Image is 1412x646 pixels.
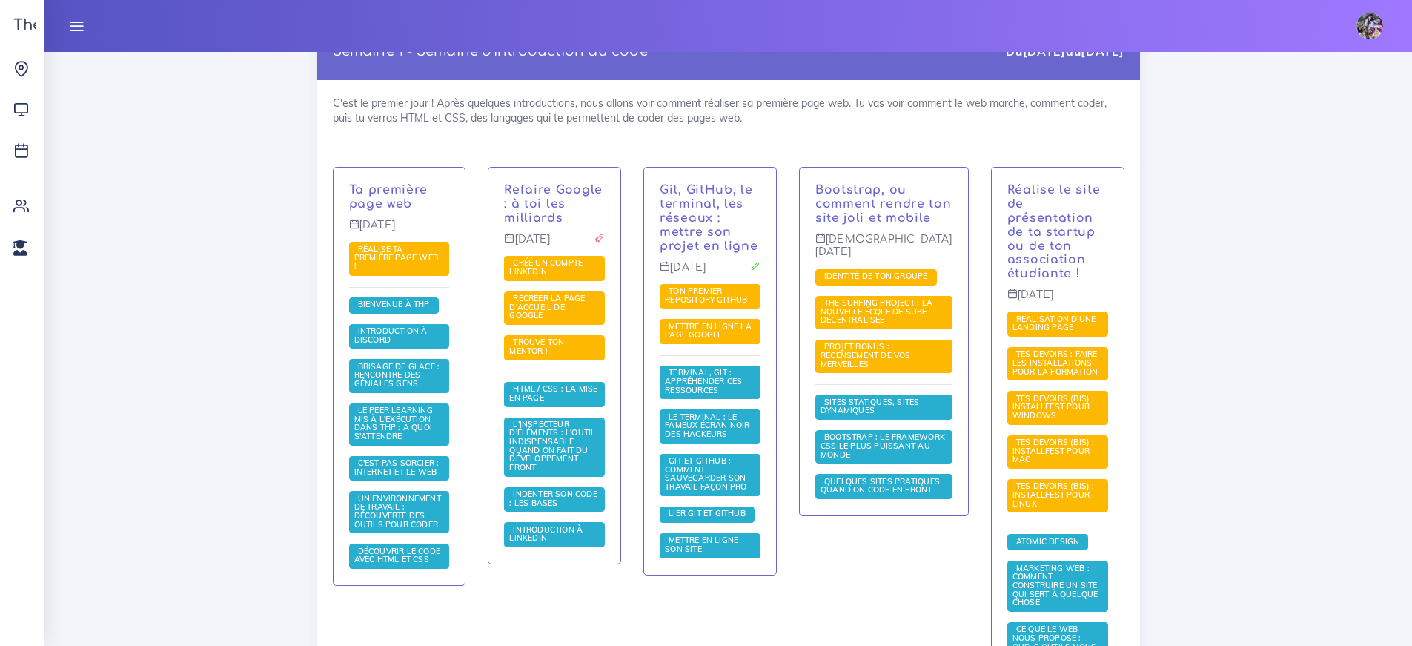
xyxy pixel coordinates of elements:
span: Atomic Design [1012,536,1084,547]
span: Tes devoirs (bis) : Installfest pour Linux [1012,481,1095,508]
p: [DATE] [1007,289,1108,312]
span: L'inspecteur d'éléments : l'outil indispensable quand on fait du développement front [509,419,595,472]
a: Git et GitHub : comment sauvegarder son travail façon pro [665,456,751,492]
a: Le Peer learning mis à l'exécution dans THP : à quoi s'attendre [354,406,433,442]
a: Recréer la page d'accueil de Google [509,294,585,321]
span: Bootstrap : le framework CSS le plus puissant au monde [821,432,945,459]
a: Créé un compte LinkedIn [509,258,583,277]
a: Mettre en ligne la page Google [665,322,752,341]
a: Trouve ton mentor ! [509,337,564,357]
a: Indenter son code : les bases [509,490,597,509]
span: Mettre en ligne son site [665,535,738,554]
a: Mettre en ligne son site [665,535,738,555]
span: Lier Git et Github [665,508,749,518]
strong: [DATE] [1081,44,1124,59]
h3: The Hacking Project [9,17,166,33]
img: eg54bupqcshyolnhdacp.jpg [1356,13,1383,39]
strong: [DATE] [1023,44,1066,59]
a: Bienvenue à THP [354,300,434,310]
a: Découvrir le code avec HTML et CSS [354,547,441,566]
span: Découvrir le code avec HTML et CSS [354,546,441,565]
a: Ta première page web [349,183,428,211]
span: Sites statiques, sites dynamiques [821,397,920,416]
span: Tes devoirs (bis) : Installfest pour Windows [1012,393,1095,421]
span: C'est pas sorcier : internet et le web [354,458,441,477]
span: Introduction à Discord [354,326,428,345]
a: Git, GitHub, le terminal, les réseaux : mettre son projet en ligne [660,183,758,252]
a: Semaine 1 - Semaine d'introduction au code [333,44,648,59]
a: Ton premier repository GitHub [665,286,752,306]
a: Refaire Google : à toi les milliards [504,183,603,225]
span: Mettre en ligne la page Google [665,321,752,340]
a: Lier Git et Github [665,509,749,519]
a: Introduction à Discord [354,326,428,346]
span: Réalisation d'une landing page [1012,314,1096,333]
p: Bootstrap, ou comment rendre ton site joli et mobile [815,183,952,225]
a: C'est pas sorcier : internet et le web [354,458,441,478]
span: Trouve ton mentor ! [509,337,564,356]
span: Le terminal : le fameux écran noir des hackeurs [665,412,750,439]
a: HTML / CSS : la mise en page [509,384,597,403]
span: Terminal, Git : appréhender ces ressources [665,367,742,395]
p: [DATE] [504,233,605,257]
a: Brisage de glace : rencontre des géniales gens [354,362,440,389]
span: Recréer la page d'accueil de Google [509,293,585,320]
a: Réalise ta première page web ! [354,244,439,271]
span: Introduction à LinkedIn [509,524,583,544]
p: [DEMOGRAPHIC_DATA][DATE] [815,233,952,269]
span: Bienvenue à THP [354,299,434,309]
span: Marketing web : comment construire un site qui sert à quelque chose [1012,563,1098,607]
a: Introduction à LinkedIn [509,525,583,544]
a: L'inspecteur d'éléments : l'outil indispensable quand on fait du développement front [509,420,595,473]
p: [DATE] [660,261,760,285]
p: Réalise le site de présentation de ta startup ou de ton association étudiante ! [1007,183,1108,281]
p: [DATE] [349,219,450,243]
span: Quelques sites pratiques quand on code en front [821,476,940,495]
a: Un environnement de travail : découverte des outils pour coder [354,494,443,530]
span: Tes devoirs : faire les installations pour la formation [1012,349,1102,376]
span: The Surfing Project : la nouvelle école de surf décentralisée [821,297,932,325]
span: Git et GitHub : comment sauvegarder son travail façon pro [665,455,751,492]
span: Brisage de glace : rencontre des géniales gens [354,361,440,389]
span: Identité de ton groupe [821,271,932,281]
a: Le terminal : le fameux écran noir des hackeurs [665,412,750,440]
span: Tes devoirs (bis) : Installfest pour MAC [1012,437,1095,464]
span: HTML / CSS : la mise en page [509,383,597,403]
span: Le Peer learning mis à l'exécution dans THP : à quoi s'attendre [354,405,433,441]
a: Terminal, Git : appréhender ces ressources [665,368,742,395]
span: Un environnement de travail : découverte des outils pour coder [354,493,443,530]
span: Créé un compte LinkedIn [509,257,583,277]
span: Ton premier repository GitHub [665,286,752,305]
span: PROJET BONUS : recensement de vos merveilles [821,341,911,369]
span: Indenter son code : les bases [509,489,597,508]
